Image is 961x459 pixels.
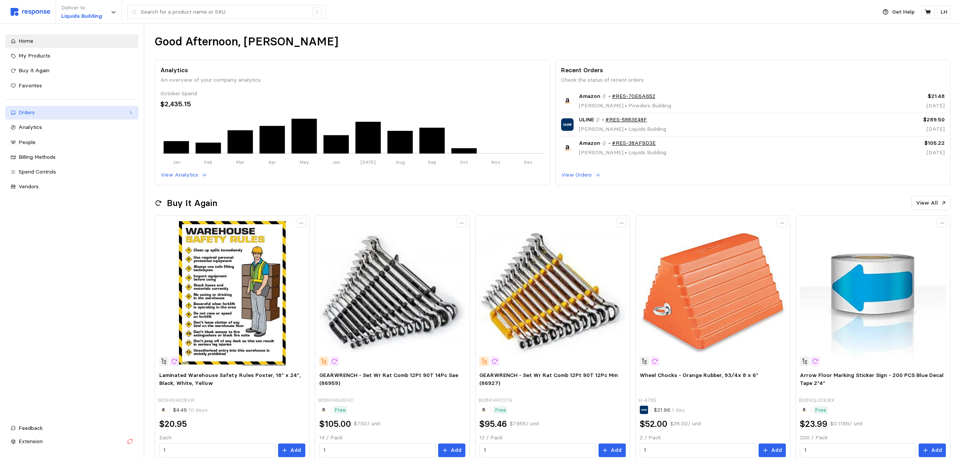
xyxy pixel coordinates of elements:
[159,434,305,442] p: Each
[605,116,647,124] a: #RES-5883E48F
[334,406,346,414] p: Free
[319,434,465,442] p: 14 / Pack
[323,443,431,457] input: Qty
[300,159,309,165] tspan: May
[5,150,138,164] a: Billing Methods
[830,420,863,428] p: $0.1199 / unit
[640,372,758,378] span: Wheel Chocks - Orange Rubber, 93⁄4x 8 x 6"
[155,34,338,49] h1: Good Afternoon, [PERSON_NAME]
[853,149,945,157] p: [DATE]
[640,418,667,430] h2: $52.00
[931,446,942,454] p: Add
[579,92,600,101] span: Amazon
[332,159,340,165] tspan: Jun
[161,171,198,179] p: View Analytics
[561,76,945,84] p: Check the status of recent orders.
[491,159,501,165] tspan: Nov
[612,139,656,147] a: #RES-38AF9D3E
[759,443,786,457] button: Add
[319,372,458,387] span: GEARWRENCH - Set Wr Rat Comb 12Pt 90T 14Pc Sae (86959)
[5,422,138,435] button: Feedback
[438,443,465,457] button: Add
[11,8,50,16] img: svg%3e
[396,159,405,165] tspan: Aug
[602,116,604,124] p: •
[173,406,208,414] p: $4.49
[5,64,138,78] a: Buy It Again
[187,406,208,413] span: 10 days
[5,121,138,134] a: Analytics
[561,118,574,131] img: ULINE
[638,396,656,405] p: H-4785
[892,8,914,16] p: Get Help
[5,136,138,149] a: People
[160,99,544,109] div: $2,435.15
[5,180,138,194] a: Vendors
[19,425,43,431] span: Feedback
[670,420,701,428] p: $26.00 / unit
[561,171,600,180] button: View Orders
[5,49,138,63] a: My Products
[624,102,628,109] span: •
[5,106,138,119] a: Orders
[579,116,594,124] span: ULINE
[19,67,50,74] span: Buy It Again
[479,418,507,430] h2: $95.46
[61,4,102,12] p: Deliver to
[561,171,592,179] p: View Orders
[878,5,919,19] button: Get Help
[159,418,187,430] h2: $20.95
[579,125,666,133] p: [PERSON_NAME] Liquids Building
[158,396,194,405] p: B09HSW28VR
[159,220,305,366] img: 51tThbvnuAL._AC_.jpg
[160,171,207,180] button: View Analytics
[853,102,945,110] p: [DATE]
[5,165,138,179] a: Spend Controls
[19,168,56,175] span: Spend Controls
[524,159,532,165] tspan: Dec
[612,92,655,101] a: #RES-70E6A652
[5,79,138,93] a: Favorites
[495,406,506,414] p: Free
[670,406,685,413] span: 1 day
[599,443,626,457] button: Add
[608,139,611,147] p: •
[19,37,33,44] span: Home
[804,443,912,457] input: Qty
[160,90,544,98] div: October Spend
[579,149,666,157] p: [PERSON_NAME] Liquids Building
[319,418,351,430] h2: $105.00
[624,149,628,156] span: •
[160,76,544,84] p: An overview of your company analytics.
[19,154,56,160] span: Billing Methods
[608,92,611,101] p: •
[204,159,212,165] tspan: Feb
[354,420,380,428] p: $7.50 / unit
[167,197,217,209] h2: Buy It Again
[484,443,591,457] input: Qty
[173,159,180,165] tspan: Jan
[916,199,938,207] p: View All
[799,396,835,405] p: B08XQJDKBX
[478,396,512,405] p: B08KHR13T9
[19,124,42,130] span: Analytics
[19,139,36,146] span: People
[800,372,944,387] span: Arrow Floor Marking Sticker Sign - 200 PCS Blue Decal Tape 2"4"
[561,95,574,107] img: Amazon
[937,5,950,19] button: LH
[911,196,950,210] button: View All
[5,435,138,448] button: Extension
[19,52,50,59] span: My Products
[853,125,945,133] p: [DATE]
[460,159,468,165] tspan: Oct
[19,82,42,89] span: Favorites
[318,396,354,405] p: B08KHSHSHC
[771,446,782,454] p: Add
[800,418,827,430] h2: $23.99
[640,434,786,442] p: 2 / Pack
[236,159,244,165] tspan: Mar
[654,406,685,414] p: $21.96
[941,8,947,16] p: LH
[561,65,945,75] p: Recent Orders
[61,12,102,20] p: Liquids Building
